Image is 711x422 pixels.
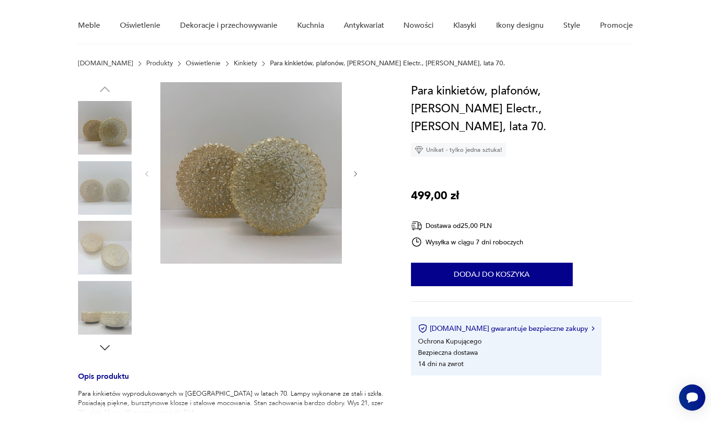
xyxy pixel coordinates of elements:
a: Klasyki [453,8,476,44]
a: Antykwariat [344,8,384,44]
li: Bezpieczna dostawa [418,348,478,357]
a: Oświetlenie [120,8,160,44]
iframe: Smartsupp widget button [679,384,705,411]
a: Kuchnia [297,8,324,44]
img: Zdjęcie produktu Para kinkietów, plafonów, Knud Christensen Electr., Dania, lata 70. [78,101,132,155]
a: Produkty [146,60,173,67]
a: Ikony designu [496,8,544,44]
button: Dodaj do koszyka [411,263,573,286]
a: Oświetlenie [186,60,221,67]
a: Dekoracje i przechowywanie [180,8,277,44]
p: Para kinkietów, plafonów, [PERSON_NAME] Electr., [PERSON_NAME], lata 70. [270,60,505,67]
p: 499,00 zł [411,187,459,205]
h3: Opis produktu [78,374,388,389]
img: Ikona diamentu [415,146,423,154]
img: Zdjęcie produktu Para kinkietów, plafonów, Knud Christensen Electr., Dania, lata 70. [78,281,132,335]
a: Nowości [403,8,434,44]
div: Dostawa od 25,00 PLN [411,220,524,232]
a: Meble [78,8,100,44]
img: Zdjęcie produktu Para kinkietów, plafonów, Knud Christensen Electr., Dania, lata 70. [78,221,132,274]
img: Zdjęcie produktu Para kinkietów, plafonów, Knud Christensen Electr., Dania, lata 70. [160,82,342,264]
li: Ochrona Kupującego [418,337,482,346]
button: [DOMAIN_NAME] gwarantuje bezpieczne zakupy [418,324,594,333]
img: Zdjęcie produktu Para kinkietów, plafonów, Knud Christensen Electr., Dania, lata 70. [78,161,132,215]
a: Promocje [600,8,633,44]
img: Ikona dostawy [411,220,422,232]
img: Ikona strzałki w prawo [592,326,594,331]
div: Unikat - tylko jedna sztuka! [411,143,506,157]
a: Style [563,8,580,44]
a: Kinkiety [234,60,257,67]
p: Para kinkietów wyprodukowanych w [GEOGRAPHIC_DATA] w latach 70. Lampy wykonane ze stali i szkła. ... [78,389,388,417]
li: 14 dni na zwrot [418,359,464,368]
div: Wysyłka w ciągu 7 dni roboczych [411,236,524,248]
a: [DOMAIN_NAME] [78,60,133,67]
img: Ikona certyfikatu [418,324,427,333]
h1: Para kinkietów, plafonów, [PERSON_NAME] Electr., [PERSON_NAME], lata 70. [411,82,633,136]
